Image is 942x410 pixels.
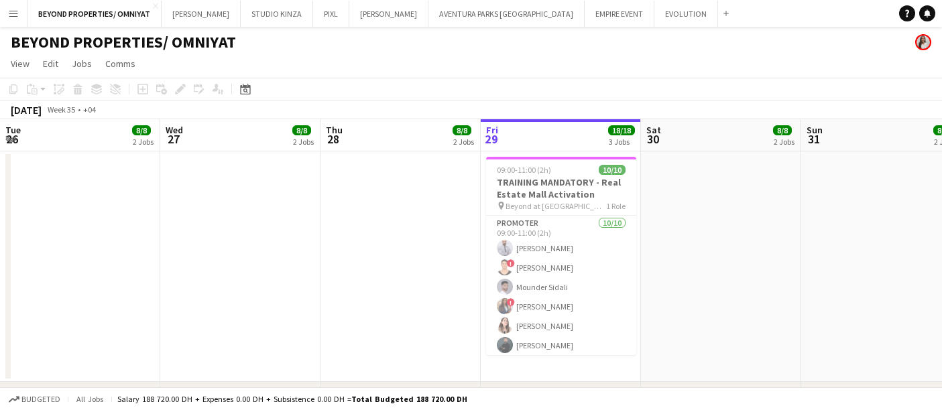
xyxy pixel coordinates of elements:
[11,32,236,52] h1: BEYOND PROPERTIES/ OMNIYAT
[292,125,311,135] span: 8/8
[5,124,21,136] span: Tue
[44,105,78,115] span: Week 35
[486,176,636,200] h3: TRAINING MANDATORY - Real Estate Mall Activation
[807,124,823,136] span: Sun
[166,124,183,136] span: Wed
[100,55,141,72] a: Comms
[497,165,551,175] span: 09:00-11:00 (2h)
[654,1,718,27] button: EVOLUTION
[241,1,313,27] button: STUDIO KINZA
[644,131,661,147] span: 30
[486,157,636,355] app-job-card: 09:00-11:00 (2h)10/10TRAINING MANDATORY - Real Estate Mall Activation Beyond at [GEOGRAPHIC_DATA]...
[133,137,154,147] div: 2 Jobs
[351,394,467,404] span: Total Budgeted 188 720.00 DH
[117,394,467,404] div: Salary 188 720.00 DH + Expenses 0.00 DH + Subsistence 0.00 DH =
[74,394,106,404] span: All jobs
[27,1,162,27] button: BEYOND PROPERTIES/ OMNIYAT
[774,137,794,147] div: 2 Jobs
[72,58,92,70] span: Jobs
[773,125,792,135] span: 8/8
[11,103,42,117] div: [DATE]
[132,125,151,135] span: 8/8
[609,137,634,147] div: 3 Jobs
[83,105,96,115] div: +04
[162,1,241,27] button: [PERSON_NAME]
[506,201,606,211] span: Beyond at [GEOGRAPHIC_DATA]
[428,1,585,27] button: AVENTURA PARKS [GEOGRAPHIC_DATA]
[326,124,343,136] span: Thu
[646,124,661,136] span: Sat
[486,124,498,136] span: Fri
[349,1,428,27] button: [PERSON_NAME]
[7,392,62,407] button: Budgeted
[3,131,21,147] span: 26
[484,131,498,147] span: 29
[324,131,343,147] span: 28
[11,58,30,70] span: View
[507,298,515,306] span: !
[608,125,635,135] span: 18/18
[164,131,183,147] span: 27
[105,58,135,70] span: Comms
[915,34,931,50] app-user-avatar: Ines de Puybaudet
[453,137,474,147] div: 2 Jobs
[43,58,58,70] span: Edit
[805,131,823,147] span: 31
[66,55,97,72] a: Jobs
[507,259,515,267] span: !
[5,55,35,72] a: View
[313,1,349,27] button: PIXL
[606,201,626,211] span: 1 Role
[293,137,314,147] div: 2 Jobs
[453,125,471,135] span: 8/8
[21,386,124,399] div: BEYOND PROPERTIES
[585,1,654,27] button: EMPIRE EVENT
[21,395,60,404] span: Budgeted
[599,165,626,175] span: 10/10
[38,55,64,72] a: Edit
